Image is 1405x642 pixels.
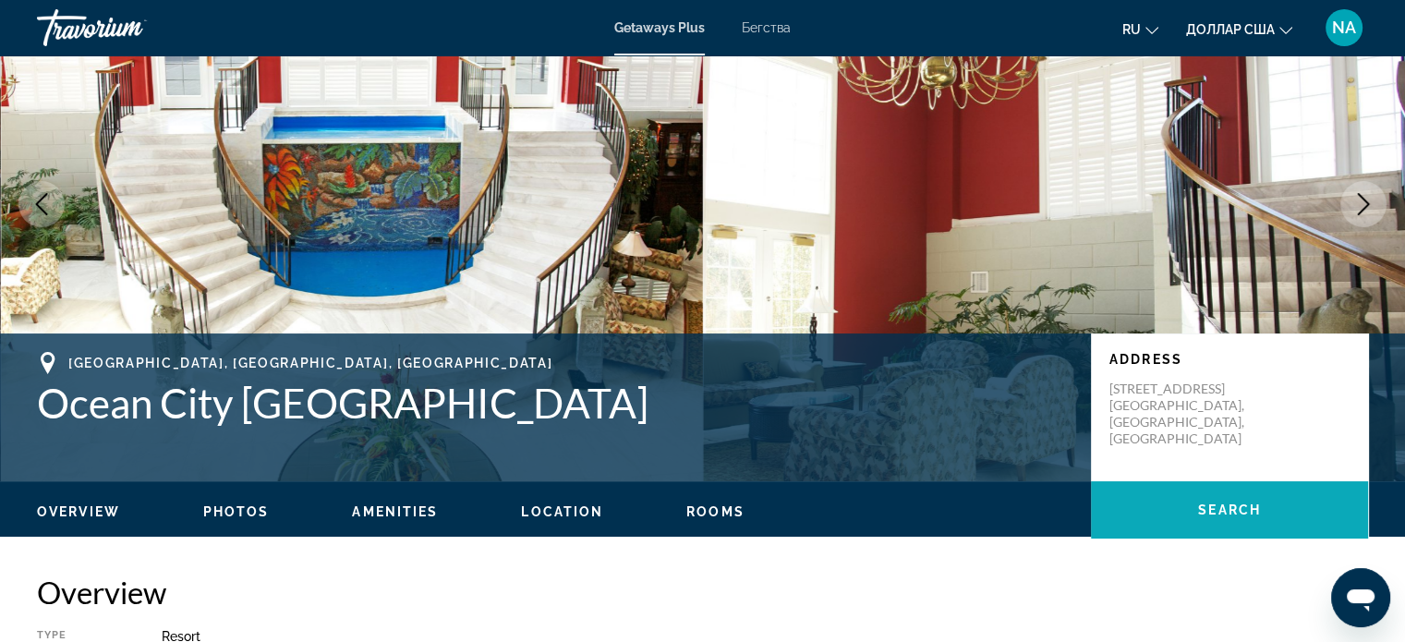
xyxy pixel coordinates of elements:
[352,504,438,519] span: Amenities
[742,20,791,35] a: Бегства
[1122,22,1141,37] font: ru
[1109,381,1257,447] p: [STREET_ADDRESS] [GEOGRAPHIC_DATA], [GEOGRAPHIC_DATA], [GEOGRAPHIC_DATA]
[1320,8,1368,47] button: Меню пользователя
[1186,16,1292,42] button: Изменить валюту
[614,20,705,35] a: Getaways Plus
[37,379,1072,427] h1: Ocean City [GEOGRAPHIC_DATA]
[37,574,1368,611] h2: Overview
[686,503,745,520] button: Rooms
[203,504,270,519] span: Photos
[1186,22,1275,37] font: доллар США
[686,504,745,519] span: Rooms
[37,504,120,519] span: Overview
[1340,181,1387,227] button: Next image
[1091,481,1368,539] button: Search
[1331,568,1390,627] iframe: Кнопка для запуска окна сообщений
[37,503,120,520] button: Overview
[37,4,222,52] a: Травориум
[1332,18,1356,37] font: NA
[68,356,552,370] span: [GEOGRAPHIC_DATA], [GEOGRAPHIC_DATA], [GEOGRAPHIC_DATA]
[1109,352,1350,367] p: Address
[352,503,438,520] button: Amenities
[203,503,270,520] button: Photos
[1122,16,1158,42] button: Изменить язык
[521,504,603,519] span: Location
[1198,503,1261,517] span: Search
[521,503,603,520] button: Location
[18,181,65,227] button: Previous image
